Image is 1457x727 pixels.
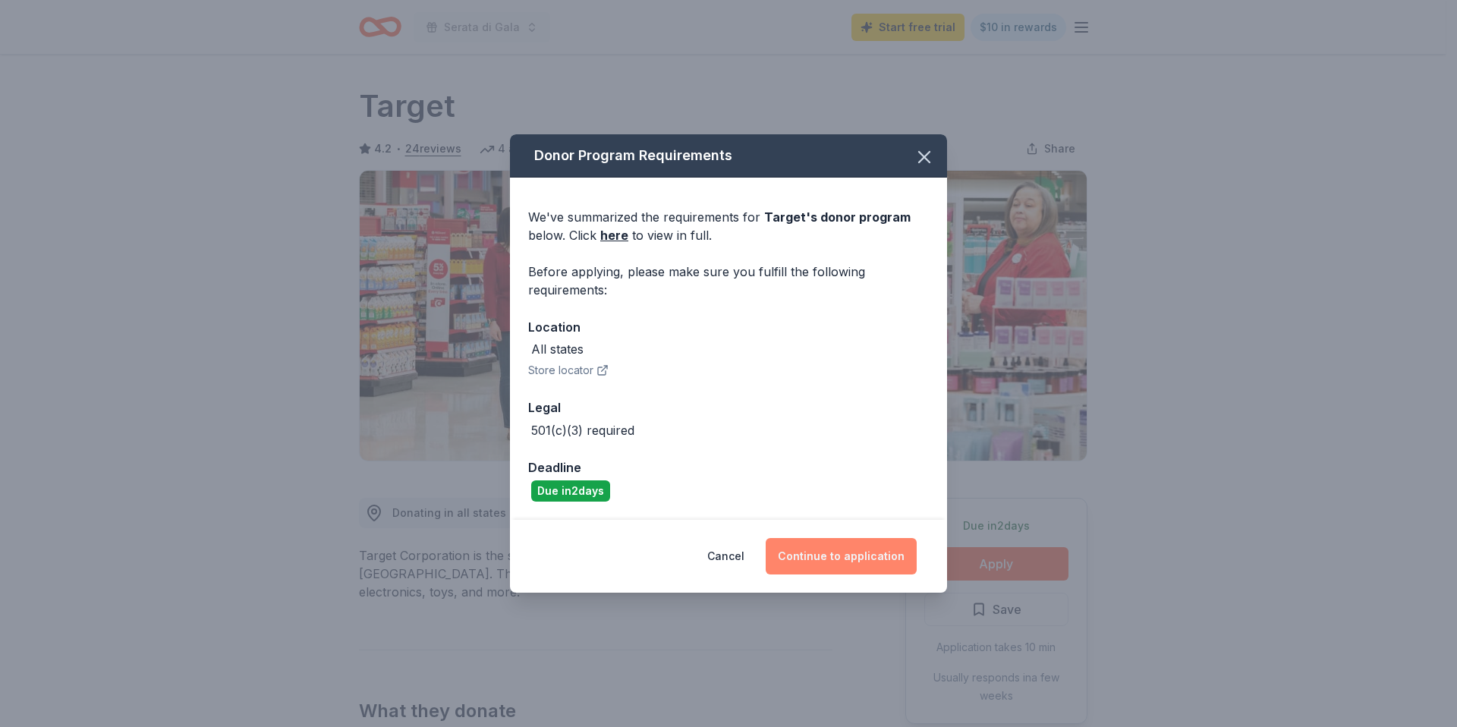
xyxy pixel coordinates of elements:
button: Store locator [528,361,609,379]
div: Location [528,317,929,337]
button: Continue to application [766,538,917,574]
div: Before applying, please make sure you fulfill the following requirements: [528,263,929,299]
div: Deadline [528,458,929,477]
div: We've summarized the requirements for below. Click to view in full. [528,208,929,244]
div: All states [531,340,584,358]
div: Due in 2 days [531,480,610,502]
div: 501(c)(3) required [531,421,634,439]
span: Target 's donor program [764,209,911,225]
div: Donor Program Requirements [510,134,947,178]
a: here [600,226,628,244]
button: Cancel [707,538,744,574]
div: Legal [528,398,929,417]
